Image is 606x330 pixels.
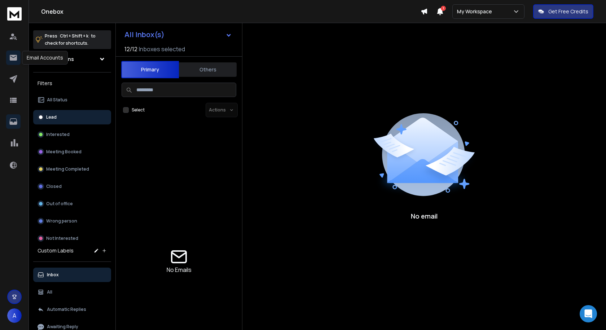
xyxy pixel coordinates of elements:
p: Interested [46,132,70,137]
p: Awaiting Reply [47,324,78,330]
button: A [7,308,22,323]
button: Out of office [33,197,111,211]
button: All Campaigns [33,52,111,66]
p: No email [411,211,438,221]
p: Press to check for shortcuts. [45,32,96,47]
h3: Inboxes selected [139,45,185,53]
button: Interested [33,127,111,142]
div: Email Accounts [22,51,68,65]
img: logo [7,7,22,21]
button: All [33,285,111,299]
button: Meeting Booked [33,145,111,159]
button: Get Free Credits [533,4,593,19]
p: All Status [47,97,67,103]
h3: Custom Labels [38,247,74,254]
button: All Status [33,93,111,107]
button: Closed [33,179,111,194]
p: Meeting Completed [46,166,89,172]
h1: All Inbox(s) [124,31,164,38]
p: Wrong person [46,218,77,224]
button: Automatic Replies [33,302,111,317]
button: Inbox [33,268,111,282]
span: 1 [441,6,446,11]
button: Meeting Completed [33,162,111,176]
button: Primary [121,61,179,78]
button: All Inbox(s) [119,27,238,42]
p: Closed [46,184,62,189]
p: Out of office [46,201,73,207]
button: Not Interested [33,231,111,246]
p: Meeting Booked [46,149,82,155]
span: 12 / 12 [124,45,137,53]
h3: Filters [33,78,111,88]
button: Wrong person [33,214,111,228]
button: Lead [33,110,111,124]
span: Ctrl + Shift + k [59,32,89,40]
p: All [47,289,52,295]
label: Select [132,107,145,113]
p: No Emails [167,265,192,274]
h1: Onebox [41,7,421,16]
p: Lead [46,114,57,120]
p: Inbox [47,272,59,278]
p: Not Interested [46,236,78,241]
p: Get Free Credits [548,8,588,15]
button: Others [179,62,237,78]
div: Open Intercom Messenger [580,305,597,322]
p: My Workspace [457,8,495,15]
p: Automatic Replies [47,307,86,312]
